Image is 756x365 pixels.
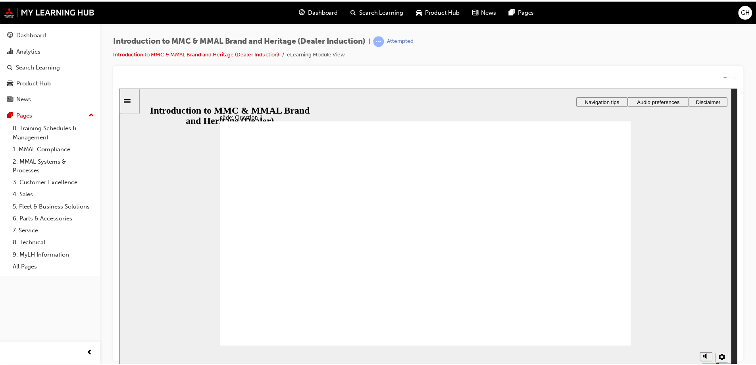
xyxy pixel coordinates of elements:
[16,46,41,55] div: Analytics
[7,47,13,54] span: chart-icon
[3,108,98,122] button: Pages
[347,3,413,19] a: search-iconSearch Learning
[601,276,616,297] label: Zoom to fit
[10,249,98,261] a: 9. MyLH Information
[469,3,506,19] a: news-iconNews
[506,3,544,19] a: pages-iconPages
[413,3,469,19] a: car-iconProduct Hub
[16,30,46,39] div: Dashboard
[485,7,500,16] span: News
[301,6,307,16] span: guage-icon
[581,11,606,17] span: Disclaimer
[10,176,98,189] a: 3. Customer Excellence
[7,95,13,102] span: news-icon
[16,78,51,87] div: Product Hub
[376,35,387,46] span: learningRecordVerb_ATTEMPT-icon
[3,27,98,42] a: Dashboard
[16,110,33,120] div: Pages
[512,9,574,18] button: Audio preferences
[586,276,637,282] input: volume
[3,59,98,74] a: Search Learning
[428,7,463,16] span: Product Hub
[289,49,348,58] li: eLearning Module View
[513,6,519,16] span: pages-icon
[574,9,613,18] button: Disclaimer
[521,11,564,17] span: Audio preferences
[87,349,93,359] span: prev-icon
[10,261,98,273] a: All Pages
[362,7,406,16] span: Search Learning
[601,266,614,276] button: Settings
[3,25,98,108] button: DashboardAnalyticsSearch LearningProduct HubNews
[10,212,98,225] a: 6. Parts & Accessories
[3,91,98,106] a: News
[522,7,538,16] span: Pages
[371,36,373,45] span: |
[581,259,613,285] div: misc controls
[295,3,347,19] a: guage-iconDashboard
[89,110,95,120] span: up-icon
[10,201,98,213] a: 5. Fleet & Business Solutions
[10,143,98,155] a: 1. MMAL Compliance
[3,43,98,58] a: Analytics
[3,75,98,90] a: Product Hub
[114,50,281,57] a: Introduction to MMC & MMAL Brand and Heritage (Dealer Induction)
[747,7,756,16] span: GH
[476,6,482,16] span: news-icon
[4,6,95,16] img: mmal
[16,94,31,103] div: News
[114,36,368,45] span: Introduction to MMC & MMAL Brand and Heritage (Dealer Induction)
[10,225,98,237] a: 7. Service
[460,9,512,18] button: Navigation tips
[7,63,13,70] span: search-icon
[16,62,60,71] div: Search Learning
[390,37,417,44] div: Attempted
[310,7,340,16] span: Dashboard
[469,11,504,17] span: Navigation tips
[7,79,13,87] span: car-icon
[10,122,98,143] a: 0. Training Schedules & Management
[419,6,425,16] span: car-icon
[585,266,598,275] button: Mute (Ctrl+Alt+M)
[7,112,13,119] span: pages-icon
[10,237,98,249] a: 8. Technical
[10,188,98,201] a: 4. Sales
[10,155,98,176] a: 2. MMAL Systems & Processes
[7,31,13,38] span: guage-icon
[353,6,359,16] span: search-icon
